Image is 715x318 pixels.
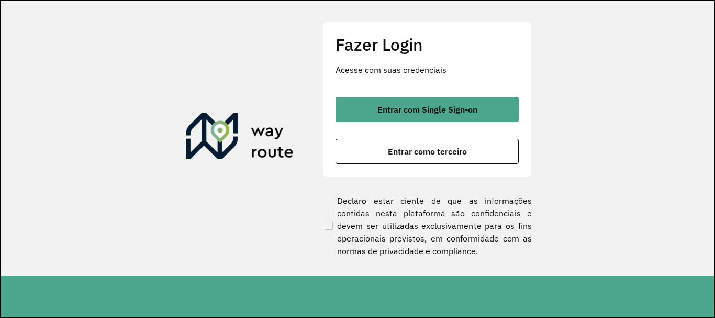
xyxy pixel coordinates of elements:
img: Roteirizador AmbevTech [186,113,294,163]
p: Acesse com suas credenciais [336,63,519,76]
label: Declaro estar ciente de que as informações contidas nesta plataforma são confidenciais e devem se... [322,194,532,257]
span: Entrar como terceiro [388,147,467,156]
h2: Fazer Login [336,35,519,54]
span: Entrar com Single Sign-on [377,105,477,114]
button: button [336,139,519,164]
button: button [336,97,519,122]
